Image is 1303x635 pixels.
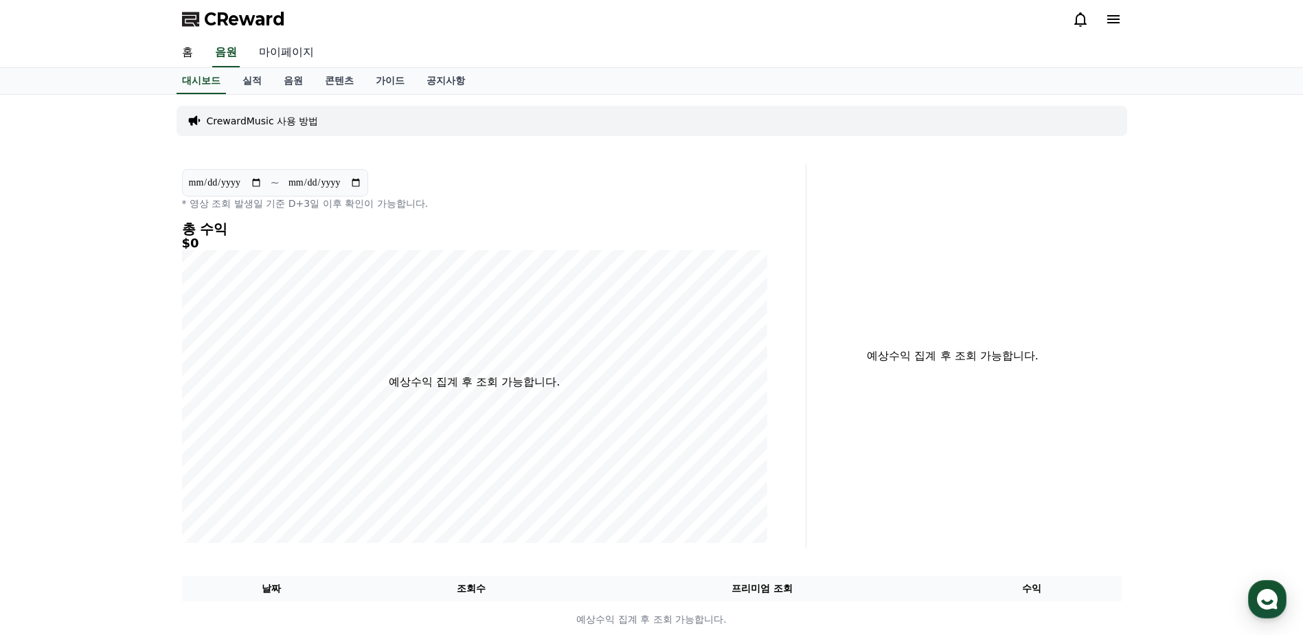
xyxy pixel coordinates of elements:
a: 대화 [91,436,177,470]
p: * 영상 조회 발생일 기준 D+3일 이후 확인이 가능합니다. [182,197,767,210]
span: 설정 [212,456,229,467]
th: 날짜 [182,576,361,601]
a: CrewardMusic 사용 방법 [207,114,319,128]
th: 수익 [942,576,1122,601]
p: ~ [271,175,280,191]
h4: 총 수익 [182,221,767,236]
a: 마이페이지 [248,38,325,67]
p: 예상수익 집계 후 조회 가능합니다. [389,374,560,390]
th: 조회수 [361,576,581,601]
span: CReward [204,8,285,30]
a: 홈 [4,436,91,470]
a: 음원 [273,68,314,94]
span: 대화 [126,457,142,468]
a: 가이드 [365,68,416,94]
p: 예상수익 집계 후 조회 가능합니다. [183,612,1121,627]
a: 콘텐츠 [314,68,365,94]
a: 홈 [171,38,204,67]
th: 프리미엄 조회 [582,576,942,601]
a: 실적 [231,68,273,94]
span: 홈 [43,456,52,467]
h5: $0 [182,236,767,250]
a: CReward [182,8,285,30]
a: 설정 [177,436,264,470]
a: 대시보드 [177,68,226,94]
a: 공지사항 [416,68,476,94]
p: 예상수익 집계 후 조회 가능합니다. [817,348,1089,364]
a: 음원 [212,38,240,67]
